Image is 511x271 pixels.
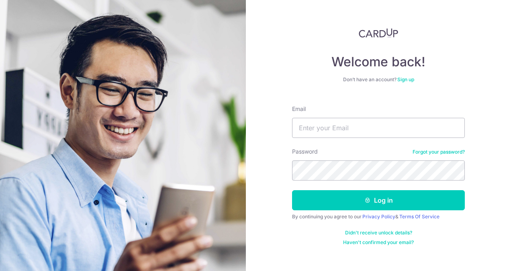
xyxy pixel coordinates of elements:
[292,148,318,156] label: Password
[399,214,439,220] a: Terms Of Service
[292,76,465,83] div: Don’t have an account?
[362,214,395,220] a: Privacy Policy
[345,230,412,236] a: Didn't receive unlock details?
[343,239,414,246] a: Haven't confirmed your email?
[292,54,465,70] h4: Welcome back!
[292,190,465,210] button: Log in
[397,76,414,82] a: Sign up
[413,149,465,155] a: Forgot your password?
[292,214,465,220] div: By continuing you agree to our &
[292,105,306,113] label: Email
[359,28,398,38] img: CardUp Logo
[292,118,465,138] input: Enter your Email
